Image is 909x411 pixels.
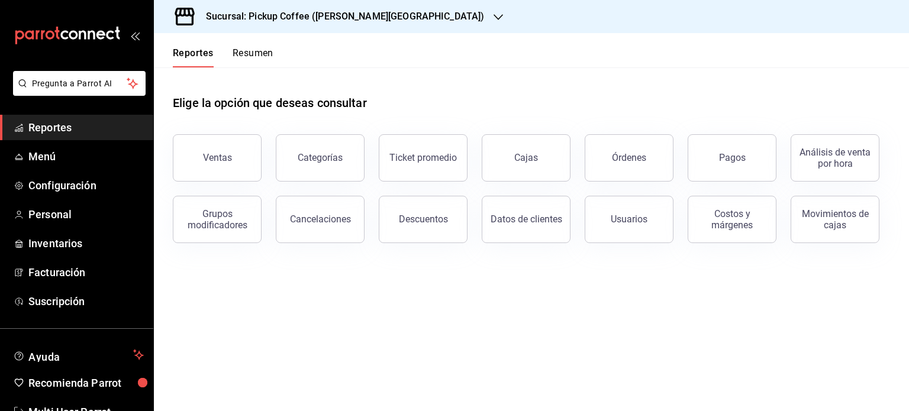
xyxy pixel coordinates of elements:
span: Personal [28,206,144,222]
span: Pregunta a Parrot AI [32,77,127,90]
button: Categorías [276,134,365,182]
div: Movimientos de cajas [798,208,872,231]
div: Ticket promedio [389,152,457,163]
button: Movimientos de cajas [791,196,879,243]
button: Ventas [173,134,262,182]
div: Ventas [203,152,232,163]
button: Ticket promedio [379,134,468,182]
span: Suscripción [28,293,144,309]
button: Pagos [688,134,776,182]
div: Cancelaciones [290,213,351,225]
button: open_drawer_menu [130,31,140,40]
button: Pregunta a Parrot AI [13,71,146,96]
div: navigation tabs [173,47,273,67]
button: Reportes [173,47,214,67]
a: Pregunta a Parrot AI [8,86,146,98]
button: Descuentos [379,196,468,243]
span: Menú [28,148,144,164]
h3: Sucursal: Pickup Coffee ([PERSON_NAME][GEOGRAPHIC_DATA]) [196,9,484,24]
div: Análisis de venta por hora [798,147,872,169]
div: Costos y márgenes [695,208,769,231]
button: Costos y márgenes [688,196,776,243]
span: Facturación [28,264,144,280]
span: Recomienda Parrot [28,375,144,391]
div: Cajas [514,151,539,165]
div: Categorías [298,152,343,163]
div: Usuarios [611,213,647,225]
button: Usuarios [585,196,673,243]
h1: Elige la opción que deseas consultar [173,94,367,112]
button: Órdenes [585,134,673,182]
div: Datos de clientes [491,213,562,225]
span: Configuración [28,177,144,193]
div: Grupos modificadores [180,208,254,231]
span: Inventarios [28,235,144,251]
button: Grupos modificadores [173,196,262,243]
button: Cancelaciones [276,196,365,243]
button: Resumen [233,47,273,67]
span: Ayuda [28,348,128,362]
button: Análisis de venta por hora [791,134,879,182]
span: Reportes [28,119,144,135]
a: Cajas [482,134,570,182]
button: Datos de clientes [482,196,570,243]
div: Descuentos [399,213,448,225]
div: Órdenes [612,152,646,163]
div: Pagos [719,152,746,163]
